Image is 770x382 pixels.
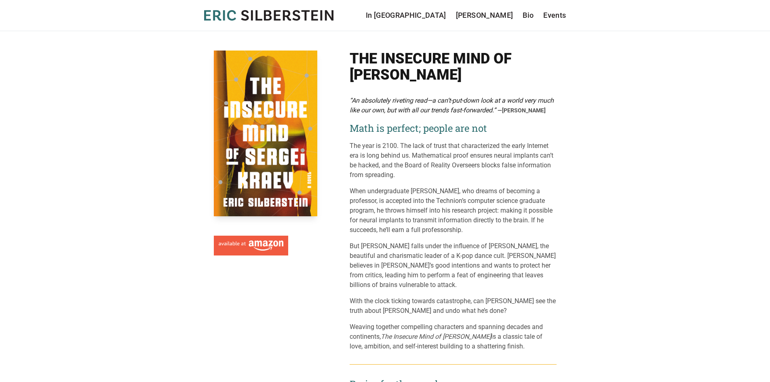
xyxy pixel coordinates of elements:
em: “An absolutely riveting read—a can’t-put-down look at a world very much like our own, but with al... [350,97,554,114]
a: Available at Amazon [214,232,288,256]
img: Available at Amazon [219,241,283,251]
i: The Insecure Mind of [PERSON_NAME] [381,333,491,340]
p: When undergraduate [PERSON_NAME], who dreams of becoming a professor, is accepted into the Techni... [350,186,557,235]
span: —[PERSON_NAME] [498,107,546,114]
p: Weaving together compelling characters and spanning decades and continents, is a classic tale of ... [350,322,557,351]
a: [PERSON_NAME] [456,10,513,21]
a: Bio [523,10,534,21]
p: But [PERSON_NAME] falls under the influence of [PERSON_NAME], the beautiful and charismatic leade... [350,241,557,290]
h1: The Insecure Mind of [PERSON_NAME] [350,51,557,83]
p: With the clock ticking towards catastrophe, can [PERSON_NAME] see the truth about [PERSON_NAME] a... [350,296,557,316]
a: In [GEOGRAPHIC_DATA] [366,10,446,21]
a: Events [543,10,566,21]
h2: Math is perfect; people are not [350,122,557,135]
img: Cover of The Insecure Mind of Sergei Kraev [214,51,317,216]
p: The year is 2100. The lack of trust that characterized the early Internet era is long behind us. ... [350,141,557,180]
